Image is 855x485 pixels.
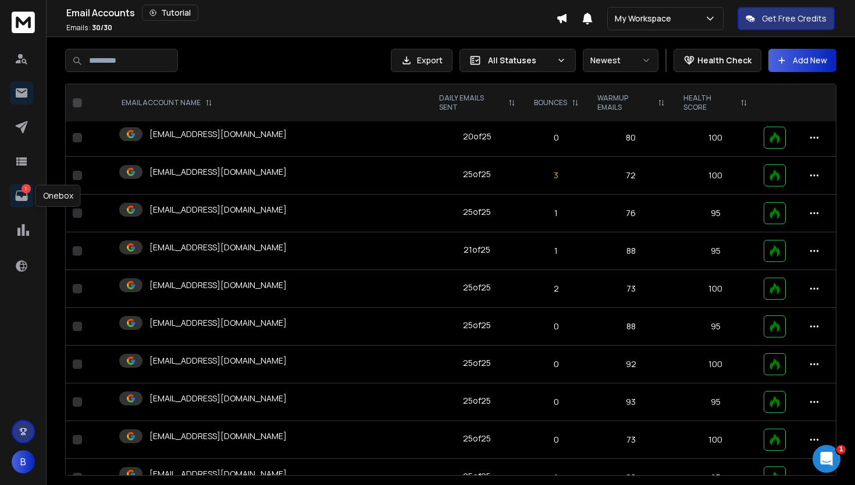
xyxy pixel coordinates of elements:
[674,383,757,421] td: 95
[12,450,35,473] button: B
[532,283,581,294] p: 2
[532,434,581,446] p: 0
[10,184,33,207] a: 1
[588,195,675,232] td: 76
[463,282,491,293] div: 25 of 25
[588,157,675,195] td: 72
[532,207,581,219] p: 1
[674,421,757,459] td: 100
[22,184,31,193] p: 1
[149,355,287,367] p: [EMAIL_ADDRESS][DOMAIN_NAME]
[762,13,826,24] p: Get Free Credits
[615,13,676,24] p: My Workspace
[836,445,846,454] span: 1
[463,168,491,180] div: 25 of 25
[597,94,654,112] p: WARMUP EMAILS
[674,157,757,195] td: 100
[463,357,491,369] div: 25 of 25
[674,308,757,346] td: 95
[149,204,287,215] p: [EMAIL_ADDRESS][DOMAIN_NAME]
[149,242,287,253] p: [EMAIL_ADDRESS][DOMAIN_NAME]
[149,279,287,291] p: [EMAIL_ADDRESS][DOMAIN_NAME]
[463,395,491,407] div: 25 of 25
[149,430,287,442] p: [EMAIL_ADDRESS][DOMAIN_NAME]
[149,166,287,178] p: [EMAIL_ADDRESS][DOMAIN_NAME]
[738,7,835,30] button: Get Free Credits
[532,170,581,181] p: 3
[464,244,490,256] div: 21 of 25
[674,119,757,157] td: 100
[683,94,736,112] p: HEALTH SCORE
[149,468,287,480] p: [EMAIL_ADDRESS][DOMAIN_NAME]
[463,131,491,142] div: 20 of 25
[588,270,675,308] td: 73
[674,346,757,383] td: 100
[66,5,556,21] div: Email Accounts
[583,49,658,72] button: Newest
[588,119,675,157] td: 80
[697,55,751,66] p: Health Check
[142,5,198,21] button: Tutorial
[532,358,581,370] p: 0
[674,232,757,270] td: 95
[588,346,675,383] td: 92
[532,396,581,408] p: 0
[391,49,453,72] button: Export
[532,472,581,483] p: 1
[674,195,757,232] td: 95
[768,49,836,72] button: Add New
[588,383,675,421] td: 93
[66,23,112,33] p: Emails :
[674,270,757,308] td: 100
[149,317,287,329] p: [EMAIL_ADDRESS][DOMAIN_NAME]
[588,308,675,346] td: 88
[35,185,81,207] div: Onebox
[532,321,581,332] p: 0
[588,421,675,459] td: 73
[463,433,491,444] div: 25 of 25
[439,94,504,112] p: DAILY EMAILS SENT
[463,319,491,331] div: 25 of 25
[534,98,567,107] p: BOUNCES
[149,128,287,140] p: [EMAIL_ADDRESS][DOMAIN_NAME]
[488,55,552,66] p: All Statuses
[588,232,675,270] td: 88
[532,245,581,257] p: 1
[463,470,491,482] div: 25 of 25
[463,206,491,218] div: 25 of 25
[122,98,212,107] div: EMAIL ACCOUNT NAME
[149,393,287,404] p: [EMAIL_ADDRESS][DOMAIN_NAME]
[813,445,840,473] iframe: Intercom live chat
[674,49,761,72] button: Health Check
[532,132,581,143] p: 0
[92,23,112,33] span: 30 / 30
